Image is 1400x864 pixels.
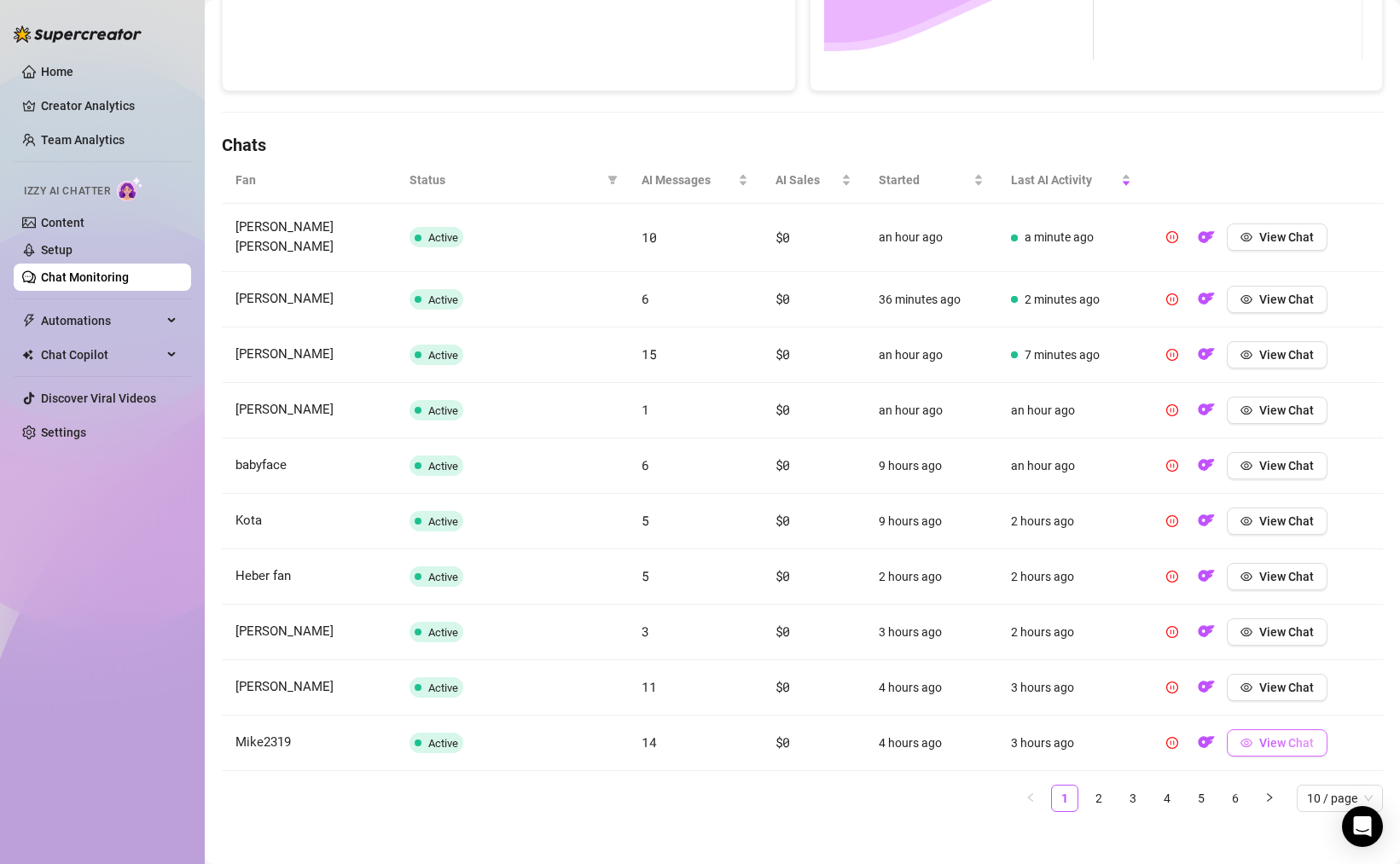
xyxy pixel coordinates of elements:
[1240,293,1252,305] span: eye
[41,426,86,439] a: Settings
[865,494,997,549] td: 9 hours ago
[41,133,125,147] a: Team Analytics
[41,65,73,78] a: Home
[1227,674,1327,701] button: View Chat
[1259,514,1314,528] span: View Chat
[1193,518,1220,531] a: OF
[1153,785,1181,812] li: 4
[1025,792,1036,803] span: left
[642,290,649,307] span: 6
[1240,571,1252,583] span: eye
[997,438,1145,494] td: an hour ago
[1025,293,1100,306] span: 2 minutes ago
[1193,729,1220,757] button: OF
[235,219,334,255] span: [PERSON_NAME] [PERSON_NAME]
[41,92,177,119] a: Creator Analytics
[1193,341,1220,368] button: OF
[428,293,458,306] span: Active
[1259,293,1314,306] span: View Chat
[1227,618,1327,646] button: View Chat
[1154,786,1180,811] a: 4
[865,157,997,204] th: Started
[865,716,997,771] td: 4 hours ago
[1017,785,1044,812] li: Previous Page
[1166,681,1178,693] span: pause-circle
[1085,785,1112,812] li: 2
[604,167,621,193] span: filter
[1307,786,1373,811] span: 10 / page
[1198,623,1215,640] img: OF
[235,734,291,750] span: Mike2319
[222,157,396,204] th: Fan
[865,272,997,328] td: 36 minutes ago
[1052,786,1078,811] a: 1
[1086,786,1112,811] a: 2
[776,456,790,473] span: $0
[428,231,458,244] span: Active
[1259,403,1314,417] span: View Chat
[997,494,1145,549] td: 2 hours ago
[1240,737,1252,749] span: eye
[1259,230,1314,244] span: View Chat
[1198,567,1215,584] img: OF
[1193,629,1220,642] a: OF
[1025,348,1100,362] span: 7 minutes ago
[1240,404,1252,416] span: eye
[1240,626,1252,638] span: eye
[1259,736,1314,750] span: View Chat
[1166,404,1178,416] span: pause-circle
[776,345,790,362] span: $0
[776,401,790,418] span: $0
[117,177,143,201] img: AI Chatter
[1166,460,1178,472] span: pause-circle
[428,349,458,362] span: Active
[776,567,790,584] span: $0
[1227,507,1327,535] button: View Chat
[41,243,73,257] a: Setup
[428,626,458,639] span: Active
[1193,563,1220,590] button: OF
[1264,792,1275,803] span: right
[776,229,790,246] span: $0
[428,737,458,750] span: Active
[642,456,649,473] span: 6
[997,605,1145,660] td: 2 hours ago
[776,512,790,529] span: $0
[762,157,865,204] th: AI Sales
[428,404,458,417] span: Active
[642,401,649,418] span: 1
[1188,786,1214,811] a: 5
[1166,515,1178,527] span: pause-circle
[642,623,649,640] span: 3
[1193,351,1220,365] a: OF
[1193,739,1220,753] a: OF
[1198,456,1215,473] img: OF
[1240,349,1252,361] span: eye
[776,678,790,695] span: $0
[1342,806,1383,847] div: Open Intercom Messenger
[1017,785,1044,812] button: left
[1193,674,1220,701] button: OF
[1193,618,1220,646] button: OF
[1256,785,1283,812] li: Next Page
[1240,681,1252,693] span: eye
[428,515,458,528] span: Active
[1193,296,1220,310] a: OF
[1198,734,1215,751] img: OF
[1240,460,1252,472] span: eye
[1166,231,1178,243] span: pause-circle
[1166,626,1178,638] span: pause-circle
[642,678,656,695] span: 11
[1011,171,1118,189] span: Last AI Activity
[1259,348,1314,362] span: View Chat
[1198,229,1215,246] img: OF
[1223,786,1248,811] a: 6
[41,307,162,334] span: Automations
[1166,737,1178,749] span: pause-circle
[997,660,1145,716] td: 3 hours ago
[1166,571,1178,583] span: pause-circle
[1025,230,1094,244] span: a minute ago
[1240,515,1252,527] span: eye
[235,513,262,528] span: Kota
[1256,785,1283,812] button: right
